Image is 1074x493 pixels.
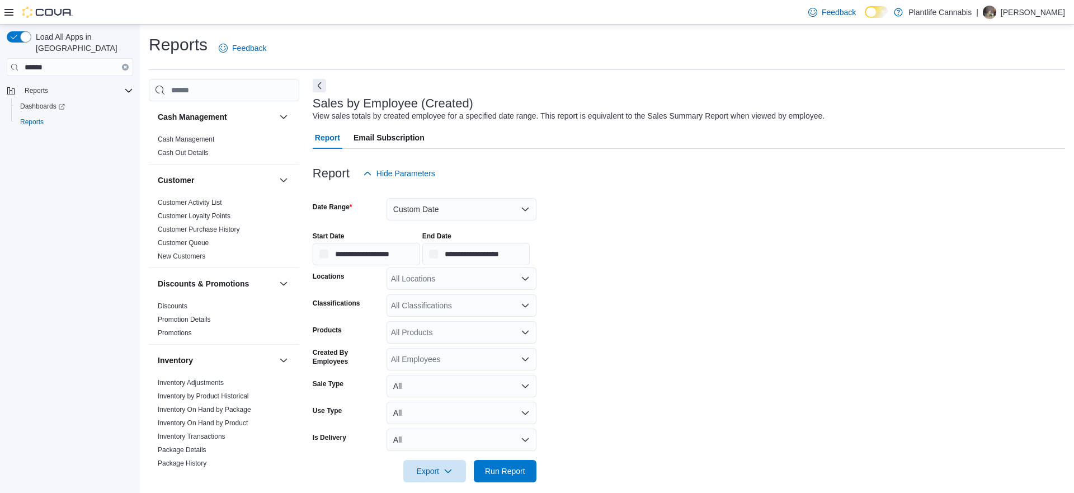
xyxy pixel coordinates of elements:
button: Hide Parameters [359,162,440,185]
span: Dashboards [16,100,133,113]
button: Open list of options [521,328,530,337]
label: Sale Type [313,379,343,388]
a: Customer Purchase History [158,226,240,233]
button: Reports [2,83,138,98]
span: Promotion Details [158,315,211,324]
a: Feedback [804,1,860,24]
button: Cash Management [158,111,275,123]
span: Cash Management [158,135,214,144]
label: Created By Employees [313,348,382,366]
span: Inventory Adjustments [158,378,224,387]
a: Cash Management [158,135,214,143]
label: Start Date [313,232,345,241]
a: Package History [158,459,206,467]
button: Run Report [474,460,536,482]
span: Dashboards [20,102,65,111]
a: Customer Queue [158,239,209,247]
span: Hide Parameters [376,168,435,179]
a: Discounts [158,302,187,310]
div: Discounts & Promotions [149,299,299,344]
label: Classifications [313,299,360,308]
button: Next [313,79,326,92]
span: Run Report [485,466,525,477]
button: All [387,375,536,397]
a: Inventory On Hand by Product [158,419,248,427]
div: Customer [149,196,299,267]
span: Package Details [158,445,206,454]
button: Open list of options [521,355,530,364]
span: Customer Queue [158,238,209,247]
h1: Reports [149,34,208,56]
span: Inventory Transactions [158,432,225,441]
button: Discounts & Promotions [277,277,290,290]
label: End Date [422,232,451,241]
a: Reports [16,115,48,129]
a: Dashboards [11,98,138,114]
a: Customer Activity List [158,199,222,206]
button: Custom Date [387,198,536,220]
span: Load All Apps in [GEOGRAPHIC_DATA] [31,31,133,54]
label: Use Type [313,406,342,415]
p: [PERSON_NAME] [1001,6,1065,19]
span: Cash Out Details [158,148,209,157]
button: Open list of options [521,301,530,310]
span: Email Subscription [354,126,425,149]
label: Locations [313,272,345,281]
span: Report [315,126,340,149]
button: Reports [20,84,53,97]
p: Plantlife Cannabis [908,6,972,19]
span: Promotions [158,328,192,337]
a: Dashboards [16,100,69,113]
a: Inventory Adjustments [158,379,224,387]
button: Cash Management [277,110,290,124]
span: Customer Loyalty Points [158,212,230,220]
span: Customer Purchase History [158,225,240,234]
div: View sales totals by created employee for a specified date range. This report is equivalent to th... [313,110,825,122]
input: Press the down key to open a popover containing a calendar. [422,243,530,265]
a: Feedback [214,37,271,59]
div: Cash Management [149,133,299,164]
a: Inventory by Product Historical [158,392,249,400]
a: Inventory Transactions [158,433,225,440]
a: Promotion Details [158,316,211,323]
label: Products [313,326,342,335]
a: Package Details [158,446,206,454]
span: Feedback [822,7,856,18]
a: New Customers [158,252,205,260]
button: Reports [11,114,138,130]
button: All [387,429,536,451]
p: | [976,6,978,19]
span: Inventory On Hand by Product [158,419,248,428]
span: Customer Activity List [158,198,222,207]
div: Alisa Belleville [983,6,996,19]
span: Reports [25,86,48,95]
span: Inventory On Hand by Package [158,405,251,414]
button: Customer [277,173,290,187]
label: Is Delivery [313,433,346,442]
h3: Customer [158,175,194,186]
h3: Inventory [158,355,193,366]
span: Reports [20,84,133,97]
h3: Discounts & Promotions [158,278,249,289]
a: Promotions [158,329,192,337]
span: Discounts [158,302,187,311]
button: Discounts & Promotions [158,278,275,289]
button: Inventory [158,355,275,366]
label: Date Range [313,203,352,212]
span: Reports [20,118,44,126]
button: Inventory [277,354,290,367]
a: Inventory On Hand by Package [158,406,251,414]
button: Clear input [122,64,129,71]
span: New Customers [158,252,205,261]
span: Export [410,460,459,482]
h3: Cash Management [158,111,227,123]
button: Export [403,460,466,482]
img: Cova [22,7,73,18]
input: Dark Mode [865,6,888,18]
button: All [387,402,536,424]
nav: Complex example [7,78,133,159]
input: Press the down key to open a popover containing a calendar. [313,243,420,265]
a: Cash Out Details [158,149,209,157]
